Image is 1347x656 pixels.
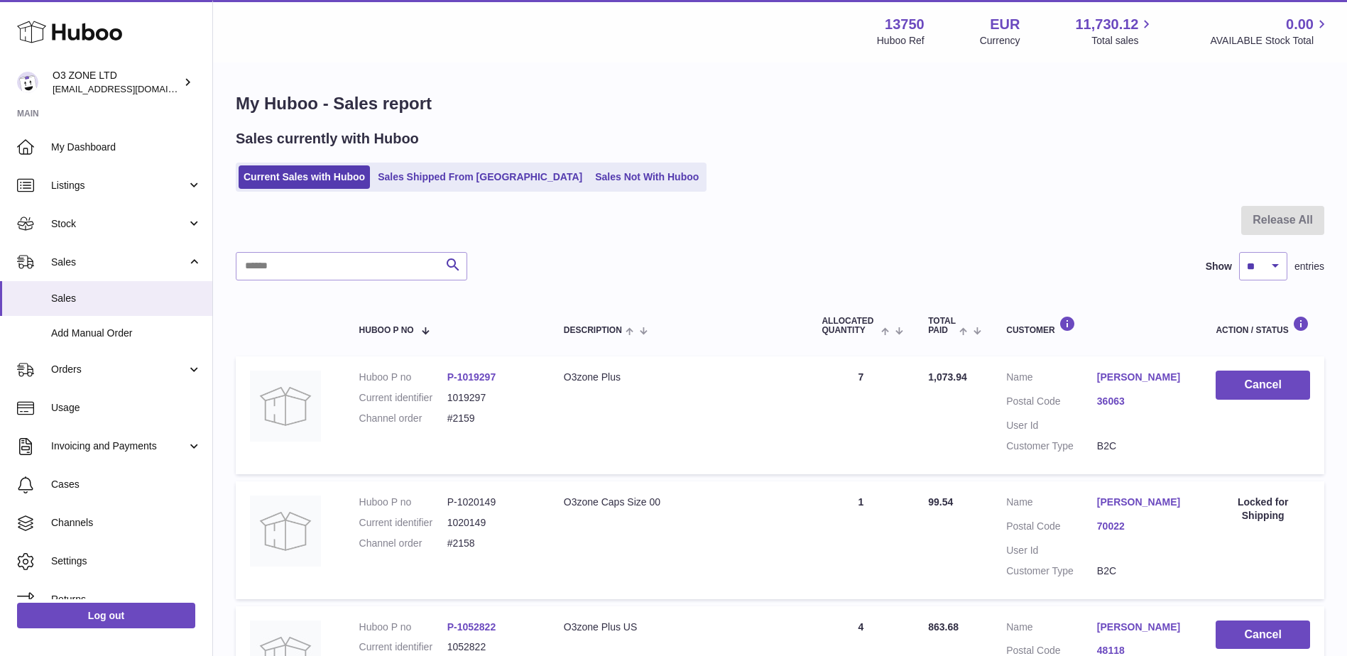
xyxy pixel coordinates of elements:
dt: User Id [1006,544,1097,557]
dt: Channel order [359,412,447,425]
td: 1 [807,481,914,599]
dt: Name [1006,621,1097,638]
div: Currency [980,34,1020,48]
a: 36063 [1097,395,1188,408]
span: Add Manual Order [51,327,202,340]
h2: Sales currently with Huboo [236,129,419,148]
dd: B2C [1097,564,1188,578]
span: entries [1294,260,1324,273]
span: Total sales [1091,34,1155,48]
dd: 1019297 [447,391,535,405]
span: ALLOCATED Quantity [822,317,877,335]
span: 99.54 [928,496,953,508]
dt: Postal Code [1006,520,1097,537]
span: Stock [51,217,187,231]
a: [PERSON_NAME] [1097,621,1188,634]
span: 0.00 [1286,15,1314,34]
span: My Dashboard [51,141,202,154]
span: 11,730.12 [1075,15,1138,34]
div: O3zone Caps Size 00 [564,496,794,509]
label: Show [1206,260,1232,273]
span: [EMAIL_ADDRESS][DOMAIN_NAME] [53,83,209,94]
span: Huboo P no [359,326,414,335]
dd: 1052822 [447,640,535,654]
dd: B2C [1097,439,1188,453]
span: Orders [51,363,187,376]
dd: #2159 [447,412,535,425]
dt: Name [1006,371,1097,388]
a: [PERSON_NAME] [1097,496,1188,509]
h1: My Huboo - Sales report [236,92,1324,115]
span: Usage [51,401,202,415]
a: 11,730.12 Total sales [1075,15,1155,48]
span: 863.68 [928,621,959,633]
a: 0.00 AVAILABLE Stock Total [1210,15,1330,48]
dd: #2158 [447,537,535,550]
img: no-photo-large.jpg [250,371,321,442]
span: Returns [51,593,202,606]
button: Cancel [1216,371,1310,400]
dt: Huboo P no [359,496,447,509]
dt: Current identifier [359,640,447,654]
a: Sales Not With Huboo [590,165,704,189]
dt: Huboo P no [359,371,447,384]
a: P-1019297 [447,371,496,383]
a: Log out [17,603,195,628]
span: 1,073.94 [928,371,967,383]
dt: Postal Code [1006,395,1097,412]
dd: P-1020149 [447,496,535,509]
td: 7 [807,356,914,474]
dt: Name [1006,496,1097,513]
span: Total paid [928,317,956,335]
div: O3 ZONE LTD [53,69,180,96]
span: Listings [51,179,187,192]
a: P-1052822 [447,621,496,633]
dd: 1020149 [447,516,535,530]
dt: Channel order [359,537,447,550]
img: no-photo-large.jpg [250,496,321,567]
div: O3zone Plus US [564,621,794,634]
dt: Customer Type [1006,439,1097,453]
div: Huboo Ref [877,34,925,48]
span: Cases [51,478,202,491]
span: Sales [51,292,202,305]
button: Cancel [1216,621,1310,650]
a: Sales Shipped From [GEOGRAPHIC_DATA] [373,165,587,189]
dt: Current identifier [359,516,447,530]
div: Action / Status [1216,316,1310,335]
div: O3zone Plus [564,371,794,384]
a: [PERSON_NAME] [1097,371,1188,384]
a: Current Sales with Huboo [239,165,370,189]
dt: Current identifier [359,391,447,405]
div: Customer [1006,316,1187,335]
a: 70022 [1097,520,1188,533]
strong: EUR [990,15,1020,34]
dt: Huboo P no [359,621,447,634]
strong: 13750 [885,15,925,34]
span: Description [564,326,622,335]
img: hello@o3zoneltd.co.uk [17,72,38,93]
span: AVAILABLE Stock Total [1210,34,1330,48]
span: Sales [51,256,187,269]
span: Settings [51,554,202,568]
span: Invoicing and Payments [51,439,187,453]
dt: Customer Type [1006,564,1097,578]
div: Locked for Shipping [1216,496,1310,523]
span: Channels [51,516,202,530]
dt: User Id [1006,419,1097,432]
